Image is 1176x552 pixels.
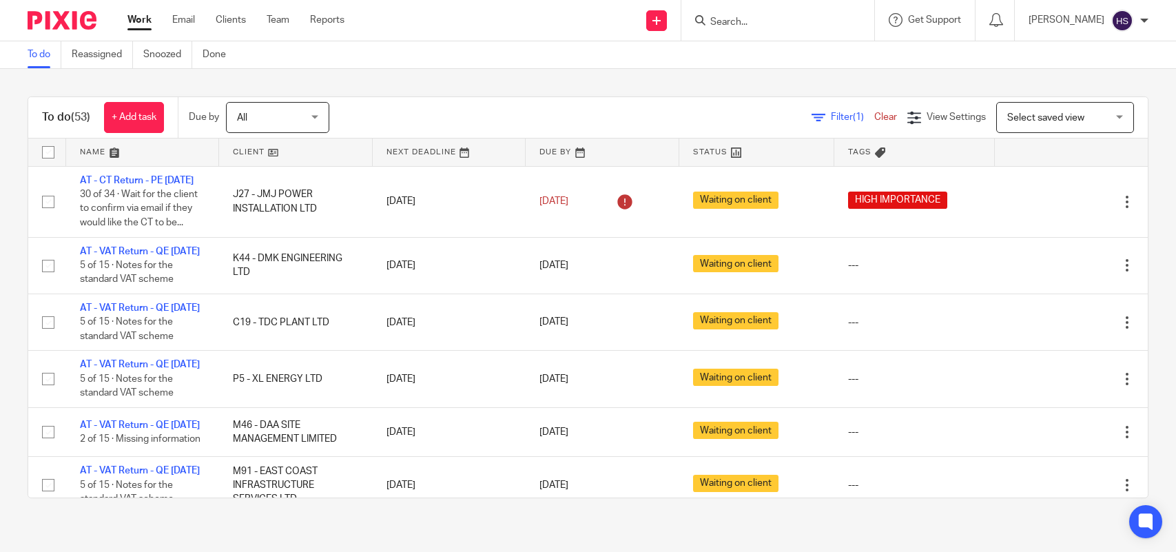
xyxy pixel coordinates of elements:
td: M46 - DAA SITE MANAGEMENT LIMITED [219,407,372,456]
span: Waiting on client [693,422,778,439]
a: AT - VAT Return - QE [DATE] [80,420,200,430]
p: [PERSON_NAME] [1029,13,1104,27]
div: --- [848,258,980,272]
a: AT - VAT Return - QE [DATE] [80,360,200,369]
span: [DATE] [539,374,568,384]
a: Done [203,41,236,68]
span: Waiting on client [693,192,778,209]
span: 30 of 34 · Wait for the client to confirm via email if they would like the CT to be... [80,190,198,227]
span: Waiting on client [693,255,778,272]
span: Waiting on client [693,369,778,386]
td: [DATE] [373,457,526,513]
span: 5 of 15 · Notes for the standard VAT scheme [80,260,174,285]
div: --- [848,316,980,329]
img: svg%3E [1111,10,1133,32]
span: View Settings [927,112,986,122]
a: + Add task [104,102,164,133]
span: Tags [848,148,871,156]
td: K44 - DMK ENGINEERING LTD [219,237,372,294]
td: P5 - XL ENERGY LTD [219,351,372,407]
a: Team [267,13,289,27]
td: M91 - EAST COAST INFRASTRUCTURE SERVICES LTD [219,457,372,513]
a: AT - VAT Return - QE [DATE] [80,247,200,256]
span: [DATE] [539,196,568,206]
td: [DATE] [373,237,526,294]
td: [DATE] [373,407,526,456]
span: 2 of 15 · Missing information [80,434,200,444]
img: Pixie [28,11,96,30]
div: --- [848,425,980,439]
span: (1) [853,112,864,122]
span: 5 of 15 · Notes for the standard VAT scheme [80,318,174,342]
div: --- [848,478,980,492]
h1: To do [42,110,90,125]
span: Filter [831,112,874,122]
a: AT - VAT Return - QE [DATE] [80,466,200,476]
span: Get Support [908,15,961,25]
span: Select saved view [1007,113,1084,123]
a: Email [172,13,195,27]
td: [DATE] [373,351,526,407]
a: To do [28,41,61,68]
input: Search [709,17,833,29]
span: (53) [71,112,90,123]
a: Reports [310,13,344,27]
a: AT - VAT Return - QE [DATE] [80,303,200,313]
span: [DATE] [539,427,568,437]
td: [DATE] [373,294,526,351]
span: [DATE] [539,480,568,490]
a: Snoozed [143,41,192,68]
td: C19 - TDC PLANT LTD [219,294,372,351]
span: 5 of 15 · Notes for the standard VAT scheme [80,480,174,504]
span: [DATE] [539,260,568,270]
a: Clients [216,13,246,27]
td: J27 - JMJ POWER INSTALLATION LTD [219,166,372,237]
span: 5 of 15 · Notes for the standard VAT scheme [80,374,174,398]
span: Waiting on client [693,312,778,329]
p: Due by [189,110,219,124]
span: All [237,113,247,123]
a: Clear [874,112,897,122]
a: Reassigned [72,41,133,68]
span: HIGH IMPORTANCE [848,192,947,209]
span: Waiting on client [693,475,778,492]
td: [DATE] [373,166,526,237]
span: [DATE] [539,318,568,327]
a: AT - CT Return - PE [DATE] [80,176,194,185]
div: --- [848,372,980,386]
a: Work [127,13,152,27]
